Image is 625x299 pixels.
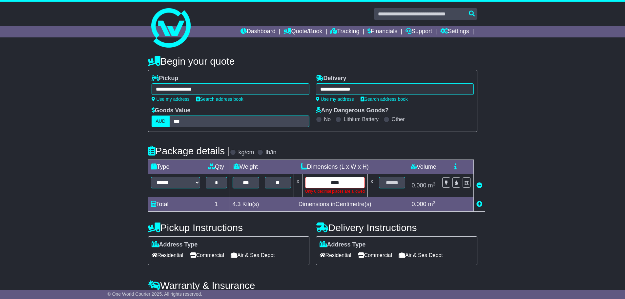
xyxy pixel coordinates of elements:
h4: Warranty & Insurance [148,280,477,291]
td: x [294,174,302,197]
span: m [428,201,435,207]
label: No [324,116,331,122]
sup: 3 [433,200,435,205]
a: Search address book [196,96,243,102]
a: Settings [440,26,469,37]
label: kg/cm [238,149,254,156]
td: Dimensions (L x W x H) [262,160,408,174]
td: Weight [230,160,262,174]
span: 4.3 [233,201,241,207]
span: 0.000 [411,201,426,207]
a: Use my address [316,96,354,102]
a: Tracking [330,26,359,37]
span: Commercial [358,250,392,260]
a: Support [406,26,432,37]
label: AUD [152,116,170,127]
span: Commercial [190,250,224,260]
label: Other [392,116,405,122]
a: Dashboard [240,26,276,37]
span: Residential [320,250,351,260]
label: Pickup [152,75,178,82]
td: Volume [408,160,439,174]
label: Address Type [320,241,366,248]
td: Type [148,160,203,174]
label: Delivery [316,75,346,82]
span: Air & Sea Depot [399,250,443,260]
label: Any Dangerous Goods? [316,107,389,114]
span: Residential [152,250,183,260]
a: Remove this item [476,182,482,189]
label: Goods Value [152,107,191,114]
sup: 3 [433,182,435,186]
a: Add new item [476,201,482,207]
a: Financials [367,26,397,37]
a: Quote/Book [283,26,322,37]
span: © One World Courier 2025. All rights reserved. [108,291,202,297]
span: 0.000 [411,182,426,189]
span: m [428,182,435,189]
h4: Begin your quote [148,56,477,67]
td: x [367,174,376,197]
a: Search address book [361,96,408,102]
td: Dimensions in Centimetre(s) [262,197,408,212]
label: Lithium Battery [344,116,379,122]
h4: Delivery Instructions [316,222,477,233]
label: lb/in [265,149,276,156]
a: Use my address [152,96,190,102]
div: Only 0 decimal places are allowed [305,188,365,194]
td: Qty [203,160,230,174]
h4: Pickup Instructions [148,222,309,233]
span: Air & Sea Depot [231,250,275,260]
td: Total [148,197,203,212]
td: Kilo(s) [230,197,262,212]
td: 1 [203,197,230,212]
h4: Package details | [148,145,230,156]
label: Address Type [152,241,198,248]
